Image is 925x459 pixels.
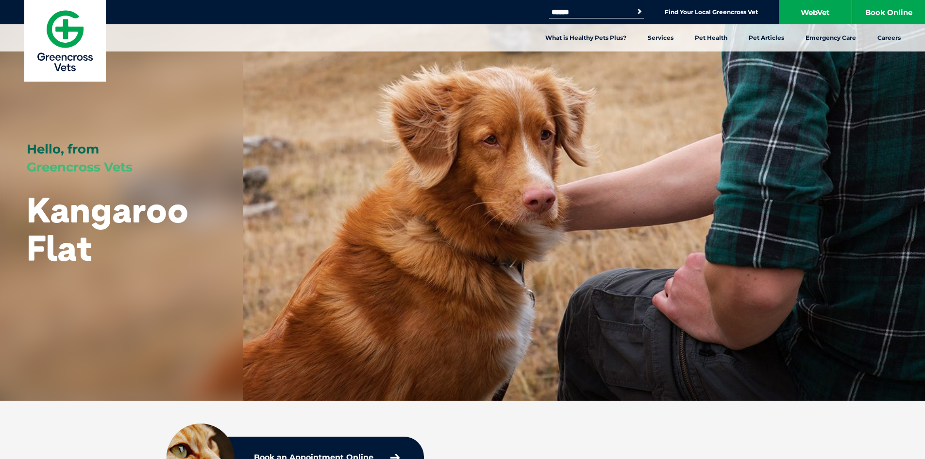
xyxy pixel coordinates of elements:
span: Hello, from [27,141,99,157]
a: Careers [867,24,911,51]
a: Emergency Care [795,24,867,51]
h1: Kangaroo Flat [27,190,216,267]
a: Find Your Local Greencross Vet [665,8,758,16]
a: Pet Articles [738,24,795,51]
a: Pet Health [684,24,738,51]
span: Greencross Vets [27,159,133,175]
button: Search [635,7,644,17]
a: What is Healthy Pets Plus? [535,24,637,51]
a: Services [637,24,684,51]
